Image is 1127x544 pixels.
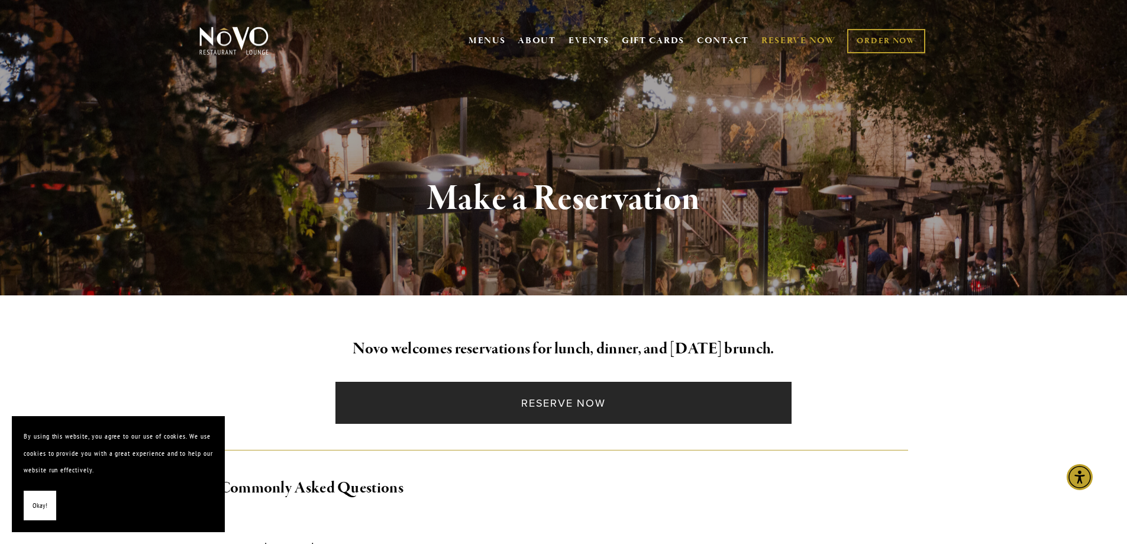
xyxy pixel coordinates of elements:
[219,337,909,362] h2: Novo welcomes reservations for lunch, dinner, and [DATE] brunch.
[197,26,271,56] img: Novo Restaurant &amp; Lounge
[24,491,56,521] button: Okay!
[569,35,609,47] a: EVENTS
[12,416,225,532] section: Cookie banner
[847,29,925,53] a: ORDER NOW
[427,176,700,221] strong: Make a Reservation
[24,428,213,479] p: By using this website, you agree to our use of cookies. We use cookies to provide you with a grea...
[469,35,506,47] a: MENUS
[219,476,909,501] h2: Commonly Asked Questions
[33,497,47,514] span: Okay!
[697,30,749,52] a: CONTACT
[622,30,684,52] a: GIFT CARDS
[1067,464,1093,490] div: Accessibility Menu
[518,35,556,47] a: ABOUT
[761,30,836,52] a: RESERVE NOW
[335,382,792,424] a: Reserve Now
